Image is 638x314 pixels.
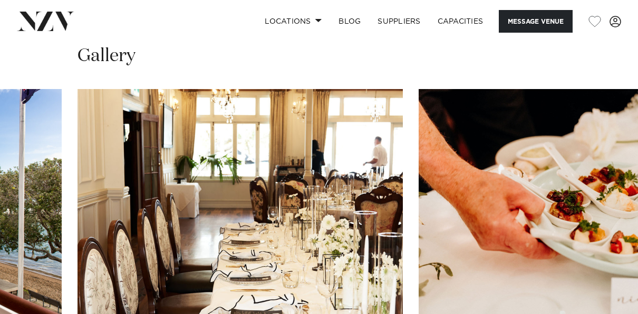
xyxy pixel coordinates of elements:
h2: Gallery [78,44,136,68]
a: Locations [256,10,330,33]
img: nzv-logo.png [17,12,74,31]
button: Message Venue [499,10,573,33]
a: SUPPLIERS [369,10,429,33]
a: Capacities [429,10,492,33]
a: BLOG [330,10,369,33]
